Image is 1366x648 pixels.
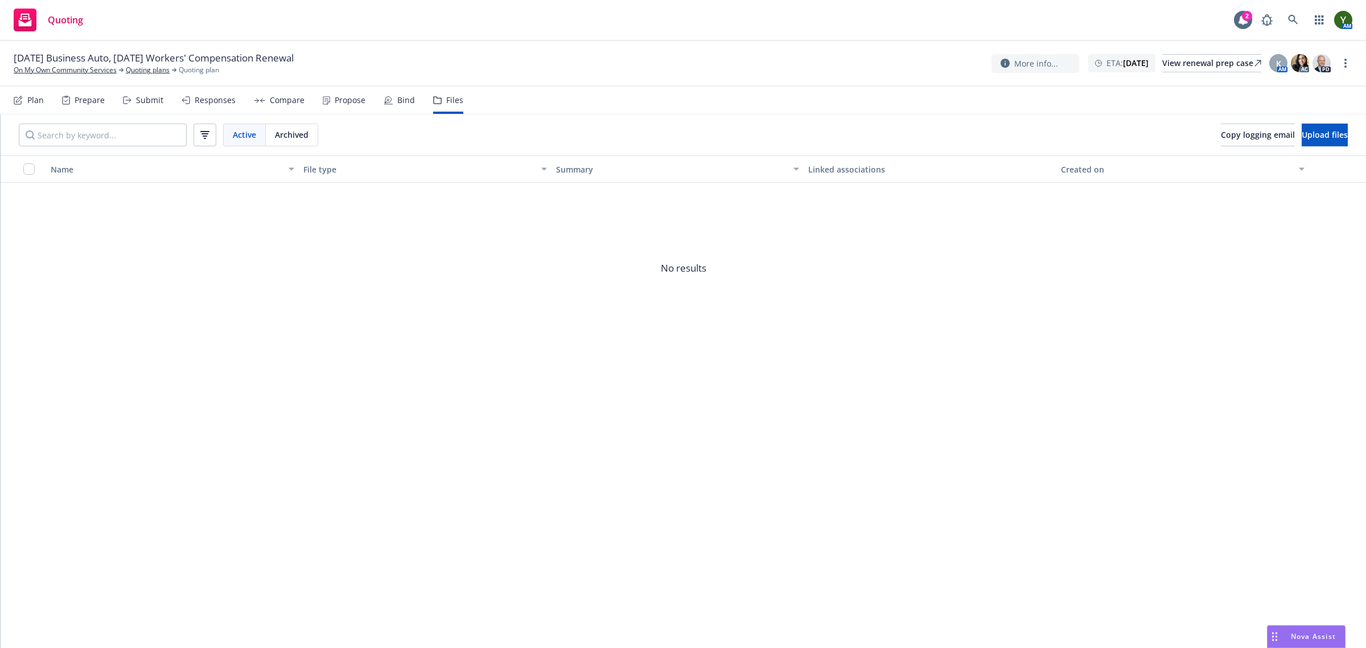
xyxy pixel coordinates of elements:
[991,54,1079,73] button: More info...
[1123,58,1149,68] strong: [DATE]
[27,96,44,105] div: Plan
[1221,129,1295,140] span: Copy logging email
[446,96,463,105] div: Files
[136,96,163,105] div: Submit
[1221,124,1295,146] button: Copy logging email
[126,65,170,75] a: Quoting plans
[1,183,1366,354] span: No results
[1334,11,1352,29] img: photo
[1302,129,1348,140] span: Upload files
[14,51,294,65] span: [DATE] Business Auto, [DATE] Workers' Compensation Renewal
[1276,58,1281,69] span: K
[46,155,299,183] button: Name
[1291,631,1336,641] span: Nova Assist
[1267,625,1346,648] button: Nova Assist
[1061,163,1292,175] div: Created on
[1302,124,1348,146] button: Upload files
[275,129,308,141] span: Archived
[808,163,1052,175] div: Linked associations
[335,96,365,105] div: Propose
[804,155,1056,183] button: Linked associations
[179,65,219,75] span: Quoting plan
[75,96,105,105] div: Prepare
[23,163,35,175] input: Select all
[1308,9,1331,31] a: Switch app
[303,163,534,175] div: File type
[1256,9,1278,31] a: Report a Bug
[14,65,117,75] a: On My Own Community Services
[270,96,305,105] div: Compare
[1162,54,1261,72] a: View renewal prep case
[1162,55,1261,72] div: View renewal prep case
[1312,54,1331,72] img: photo
[1291,54,1309,72] img: photo
[552,155,804,183] button: Summary
[299,155,552,183] button: File type
[1056,155,1309,183] button: Created on
[1014,58,1058,69] span: More info...
[1242,11,1252,21] div: 2
[1106,57,1149,69] span: ETA :
[1268,626,1282,647] div: Drag to move
[233,129,256,141] span: Active
[556,163,787,175] div: Summary
[195,96,236,105] div: Responses
[48,15,83,24] span: Quoting
[51,163,282,175] div: Name
[397,96,415,105] div: Bind
[1282,9,1305,31] a: Search
[19,124,187,146] input: Search by keyword...
[9,4,88,36] a: Quoting
[1339,56,1352,70] a: more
